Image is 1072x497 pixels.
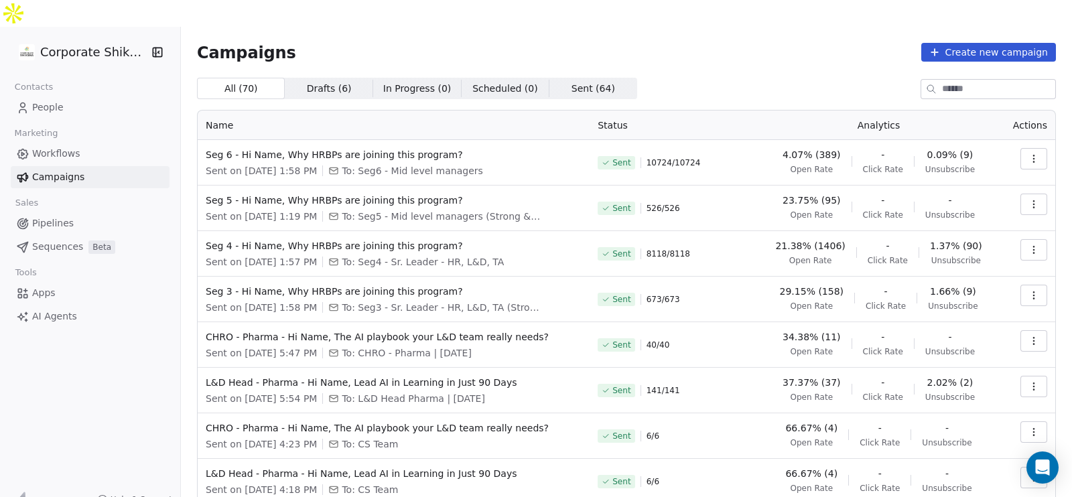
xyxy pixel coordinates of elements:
span: Sent [612,294,630,305]
span: Sent on [DATE] 1:19 PM [206,210,317,223]
span: To: CS Team [342,437,398,451]
span: Sent [612,340,630,350]
img: CorporateShiksha.png [19,44,35,60]
span: Sent on [DATE] 5:47 PM [206,346,317,360]
span: Marketing [9,123,64,143]
span: Click Rate [860,483,900,494]
span: Unsubscribe [925,210,975,220]
span: Seg 3 - Hi Name, Why HRBPs are joining this program? [206,285,582,298]
span: CHRO - Pharma - Hi Name, The AI playbook your L&D team really needs? [206,421,582,435]
span: - [881,194,884,207]
span: - [884,285,888,298]
span: 10724 / 10724 [647,157,701,168]
span: In Progress ( 0 ) [383,82,452,96]
span: L&D Head - Pharma - Hi Name, Lead AI in Learning in Just 90 Days [206,467,582,480]
span: 37.37% (37) [783,376,841,389]
span: Workflows [32,147,80,161]
span: Sent on [DATE] 1:58 PM [206,164,317,177]
a: Apps [11,282,170,304]
span: Pipelines [32,216,74,230]
span: To: CHRO - Pharma | Aug 13, 2025 [342,346,472,360]
span: Sent [612,431,630,441]
span: Open Rate [789,255,832,266]
span: 0.09% (9) [927,148,974,161]
th: Name [198,111,590,140]
th: Status [590,111,757,140]
span: Open Rate [790,164,833,175]
span: Sent on [DATE] 1:57 PM [206,255,317,269]
span: Corporate Shiksha [40,44,147,61]
span: Campaigns [197,43,296,62]
span: Open Rate [790,210,833,220]
span: 66.67% (4) [785,467,837,480]
span: Open Rate [790,392,833,403]
div: Open Intercom Messenger [1026,451,1059,484]
span: Seg 6 - Hi Name, Why HRBPs are joining this program? [206,148,582,161]
span: - [945,421,949,435]
span: Sequences [32,240,83,254]
span: 23.75% (95) [783,194,841,207]
span: - [881,376,884,389]
span: 673 / 673 [647,294,680,305]
a: Workflows [11,143,170,165]
span: 6 / 6 [647,431,659,441]
span: Beta [88,240,115,254]
span: Unsubscribe [925,164,975,175]
span: To: Seg5 - Mid level managers (Strong & Medium) [342,210,543,223]
span: - [948,330,951,344]
span: Sent ( 64 ) [572,82,615,96]
span: Click Rate [863,346,903,357]
span: 1.37% (90) [930,239,982,253]
span: Unsubscribe [922,437,972,448]
a: SequencesBeta [11,236,170,258]
span: AI Agents [32,309,77,324]
span: 66.67% (4) [785,421,837,435]
span: To: CS Team [342,483,398,496]
span: Apps [32,286,56,300]
span: Unsubscribe [922,483,972,494]
span: - [886,239,889,253]
span: Sent on [DATE] 4:23 PM [206,437,317,451]
span: Tools [9,263,42,283]
span: To: Seg3 - Sr. Leader - HR, L&D, TA (Strong & Medium) [342,301,543,314]
span: - [881,148,884,161]
span: Campaigns [32,170,84,184]
span: To: L&D Head Pharma | Aug 13, 2025 [342,392,485,405]
span: Click Rate [863,164,903,175]
span: People [32,100,64,115]
span: Unsubscribe [925,346,975,357]
span: L&D Head - Pharma - Hi Name, Lead AI in Learning in Just 90 Days [206,376,582,389]
span: Contacts [9,77,59,97]
span: 29.15% (158) [780,285,844,298]
span: Sent [612,203,630,214]
button: Create new campaign [921,43,1056,62]
span: Sent on [DATE] 5:54 PM [206,392,317,405]
span: Sent on [DATE] 4:18 PM [206,483,317,496]
span: To: Seg6 - Mid level managers [342,164,482,177]
span: 21.38% (1406) [775,239,845,253]
span: Sent [612,385,630,396]
span: 40 / 40 [647,340,670,350]
span: Sent [612,248,630,259]
span: Open Rate [790,483,833,494]
a: Campaigns [11,166,170,188]
span: - [881,330,884,344]
span: Click Rate [863,392,903,403]
span: - [948,194,951,207]
span: Drafts ( 6 ) [307,82,352,96]
th: Analytics [757,111,1000,140]
span: 4.07% (389) [783,148,841,161]
span: 34.38% (11) [783,330,841,344]
span: 6 / 6 [647,476,659,487]
span: 8118 / 8118 [647,248,690,259]
button: Corporate Shiksha [16,41,143,64]
span: Scheduled ( 0 ) [472,82,538,96]
span: Unsubscribe [931,255,981,266]
th: Actions [1000,111,1055,140]
a: People [11,96,170,119]
span: 141 / 141 [647,385,680,396]
span: Sent [612,476,630,487]
span: - [878,467,882,480]
span: Click Rate [868,255,908,266]
span: Seg 4 - Hi Name, Why HRBPs are joining this program? [206,239,582,253]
